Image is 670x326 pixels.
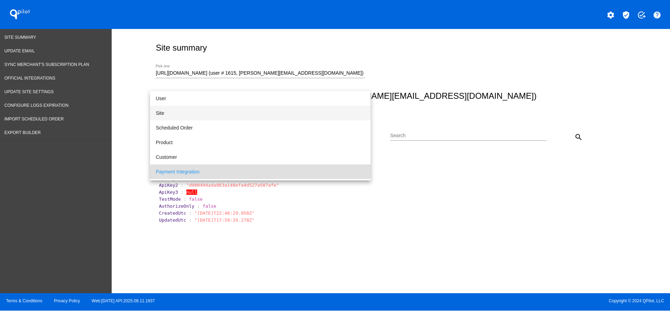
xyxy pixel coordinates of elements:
[156,135,365,150] span: Product
[156,179,365,194] span: Shipping Integration
[156,91,365,106] span: User
[156,164,365,179] span: Payment Integration
[156,120,365,135] span: Scheduled Order
[156,150,365,164] span: Customer
[156,106,365,120] span: Site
